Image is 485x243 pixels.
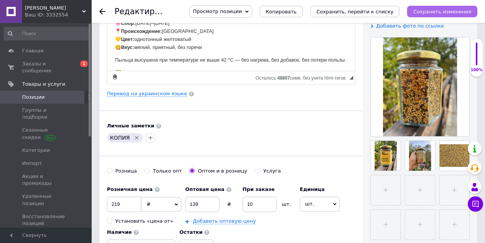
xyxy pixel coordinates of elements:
div: 100% Качество заполнения [470,38,483,77]
span: Группы и подборки [22,107,71,121]
span: Категории [22,147,50,154]
b: Оптовая цена [185,186,225,192]
span: Товары и услуги [22,81,65,88]
span: 48807 [277,75,290,81]
span: КОПИЯ [110,135,130,141]
strong: Происхождение: [14,53,55,59]
input: 0 [185,197,220,212]
b: Наличие [107,229,132,235]
p: 🌸 [DATE]–[DATE] 📍 [GEOGRAPHIC_DATA] 💛 однотонный желтоватый 😋 мягкий, приятный, без горечи [8,44,240,76]
label: При заказе [242,186,296,193]
button: Чат с покупателем [468,196,483,212]
strong: Вкус: [14,69,27,75]
button: Сохранить, перейти к списку [310,6,400,17]
strong: Сбор: [14,45,28,51]
span: Сезонные скидки [22,127,71,140]
span: шт. [300,197,340,211]
p: Пыльца высушена при температуре не выше 42 °C — без нагрева, без добавок, без потери пользы. [8,81,240,89]
input: Поиск [4,27,90,41]
div: 100% [470,67,483,73]
span: Просмотр позиции [193,8,242,14]
b: Розничная цена [107,186,153,192]
div: Подсчет символов [255,73,349,81]
p: Пчелиная пыльца (лесные и полевые цветы) — это полностью натуральный продукт, собранный вручную п... [8,8,240,39]
span: Главная [22,47,44,54]
a: Добавить оптовую цену [193,218,256,224]
i: Сохранить, перейти к списку [317,9,394,15]
a: Сделать резервную копию сейчас [111,73,119,81]
i: Сохранить изменения [413,9,471,15]
svg: Удалить метку [134,135,140,141]
span: 1 [80,60,88,67]
b: Остатки [179,229,203,235]
span: Позиции [22,94,45,101]
span: Заказы и сообщения [22,60,71,74]
div: Ваш ID: 3332554 [25,11,92,18]
b: Личные заметки [107,123,154,129]
label: Единица [300,186,340,193]
p: ✅ [8,94,240,102]
span: ₴ [147,201,150,207]
div: Услуга [264,168,281,175]
span: Удаленные позиции [22,193,71,207]
strong: Преимущества: [14,95,52,101]
span: Мед Макара [25,5,82,11]
span: Добавить фото по ссылке [376,23,444,29]
strong: Цвет: [14,61,27,67]
span: Восстановление позиций [22,213,71,227]
div: Установить «цена от» [115,218,173,225]
button: Копировать [260,6,303,17]
span: Перетащите для изменения размера [349,76,353,80]
a: Перевод на украинском языке [107,91,187,97]
div: шт. [277,201,296,208]
input: 0 [107,197,141,212]
input: 0 [242,197,277,212]
span: Копировать [266,9,297,15]
span: Акции и промокоды [22,173,71,187]
div: Розница [115,168,137,175]
span: Импорт [22,160,42,167]
div: Оптом и в розницу [198,168,247,175]
div: Вернуться назад [99,8,105,15]
div: Только опт [153,168,182,175]
div: ₴ [220,201,239,208]
button: Сохранить изменения [407,6,477,17]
